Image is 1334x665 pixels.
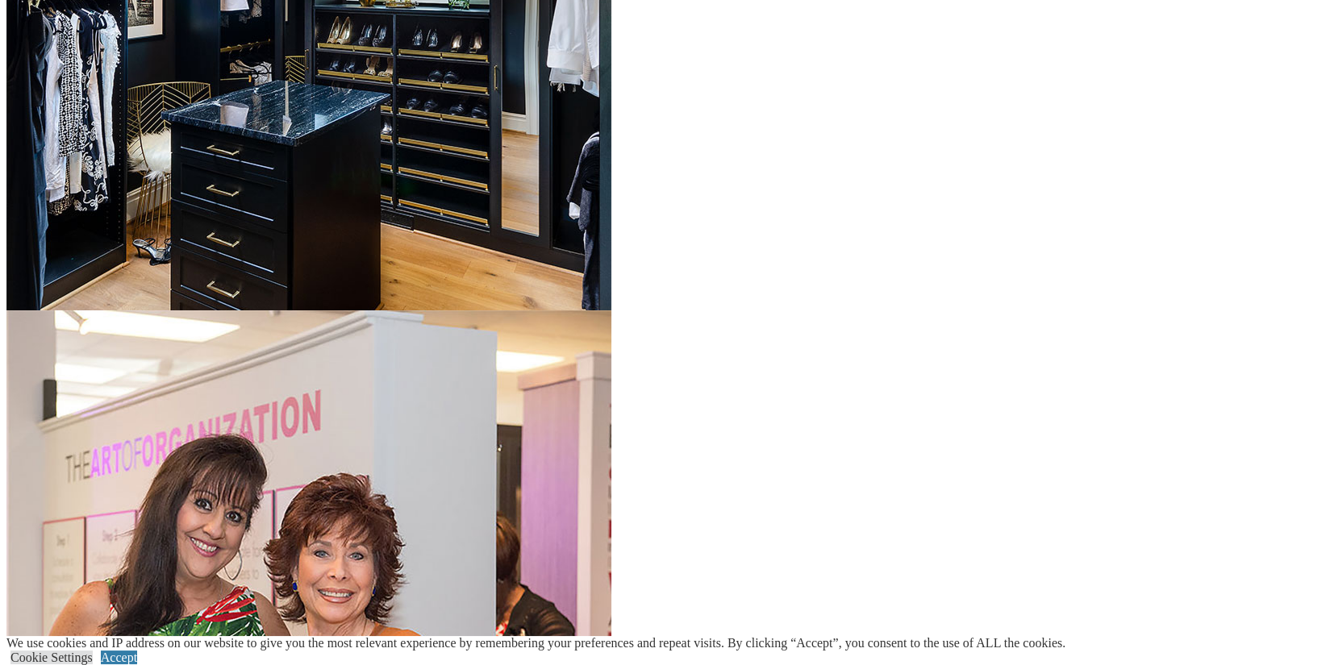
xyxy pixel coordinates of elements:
[10,650,93,664] a: Cookie Settings
[6,636,1065,650] div: We use cookies and IP address on our website to give you the most relevant experience by remember...
[101,650,137,664] a: Accept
